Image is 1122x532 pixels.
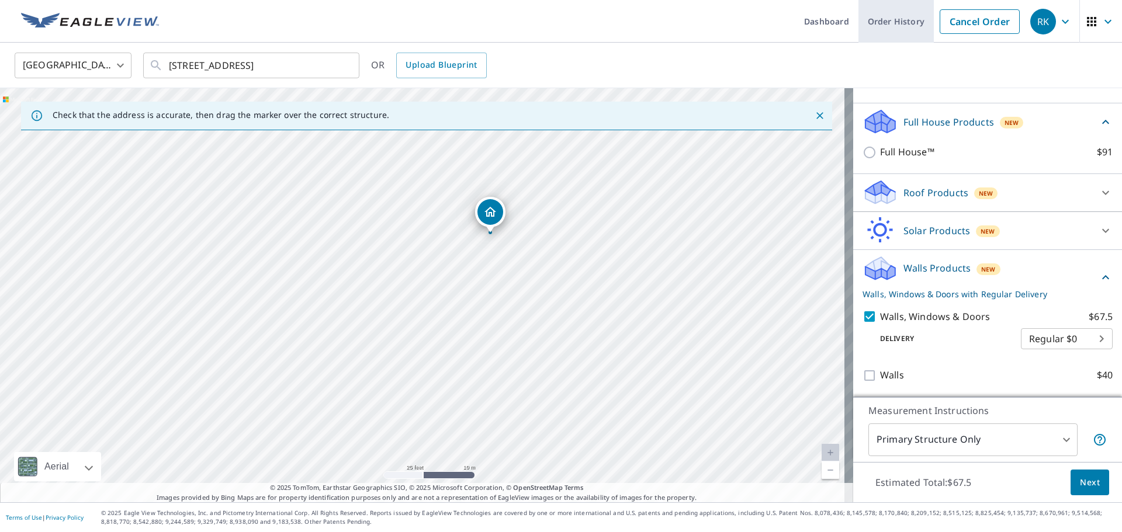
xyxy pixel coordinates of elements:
[822,461,839,479] a: Current Level 20, Zoom Out
[15,49,131,82] div: [GEOGRAPHIC_DATA]
[866,470,981,495] p: Estimated Total: $67.5
[1005,118,1019,127] span: New
[981,227,995,236] span: New
[1071,470,1109,496] button: Next
[868,404,1107,418] p: Measurement Instructions
[863,333,1021,344] p: Delivery
[1097,145,1113,159] p: $91
[101,509,1116,526] p: © 2025 Eagle View Technologies, Inc. and Pictometry International Corp. All Rights Reserved. Repo...
[41,452,72,481] div: Aerial
[169,49,335,82] input: Search by address or latitude-longitude
[1093,433,1107,447] span: Your report will include only the primary structure on the property. For example, a detached gara...
[863,217,1113,245] div: Solar ProductsNew
[880,145,934,159] p: Full House™
[371,53,487,78] div: OR
[6,514,84,521] p: |
[880,310,990,324] p: Walls, Windows & Doors
[46,513,84,521] a: Privacy Policy
[868,423,1078,456] div: Primary Structure Only
[396,53,486,78] a: Upload Blueprint
[863,255,1113,300] div: Walls ProductsNewWalls, Windows & Doors with Regular Delivery
[1080,475,1100,490] span: Next
[812,108,827,123] button: Close
[981,265,996,274] span: New
[903,186,968,200] p: Roof Products
[513,483,562,492] a: OpenStreetMap
[979,189,993,198] span: New
[14,452,101,481] div: Aerial
[903,261,971,275] p: Walls Products
[1089,310,1113,324] p: $67.5
[863,179,1113,207] div: Roof ProductsNew
[903,224,970,238] p: Solar Products
[863,108,1113,135] div: Full House ProductsNew
[863,288,1099,300] p: Walls, Windows & Doors with Regular Delivery
[880,368,904,383] p: Walls
[406,58,477,72] span: Upload Blueprint
[1097,368,1113,383] p: $40
[475,197,505,233] div: Dropped pin, building 1, Residential property, 1099 Mill Mar Rd Lancaster, PA 17601
[21,13,159,30] img: EV Logo
[822,444,839,461] a: Current Level 20, Zoom In Disabled
[903,115,994,129] p: Full House Products
[565,483,584,492] a: Terms
[270,483,584,493] span: © 2025 TomTom, Earthstar Geographics SIO, © 2025 Microsoft Corporation, ©
[1030,9,1056,34] div: RK
[940,9,1020,34] a: Cancel Order
[53,110,389,120] p: Check that the address is accurate, then drag the marker over the correct structure.
[6,513,42,521] a: Terms of Use
[1021,322,1113,355] div: Regular $0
